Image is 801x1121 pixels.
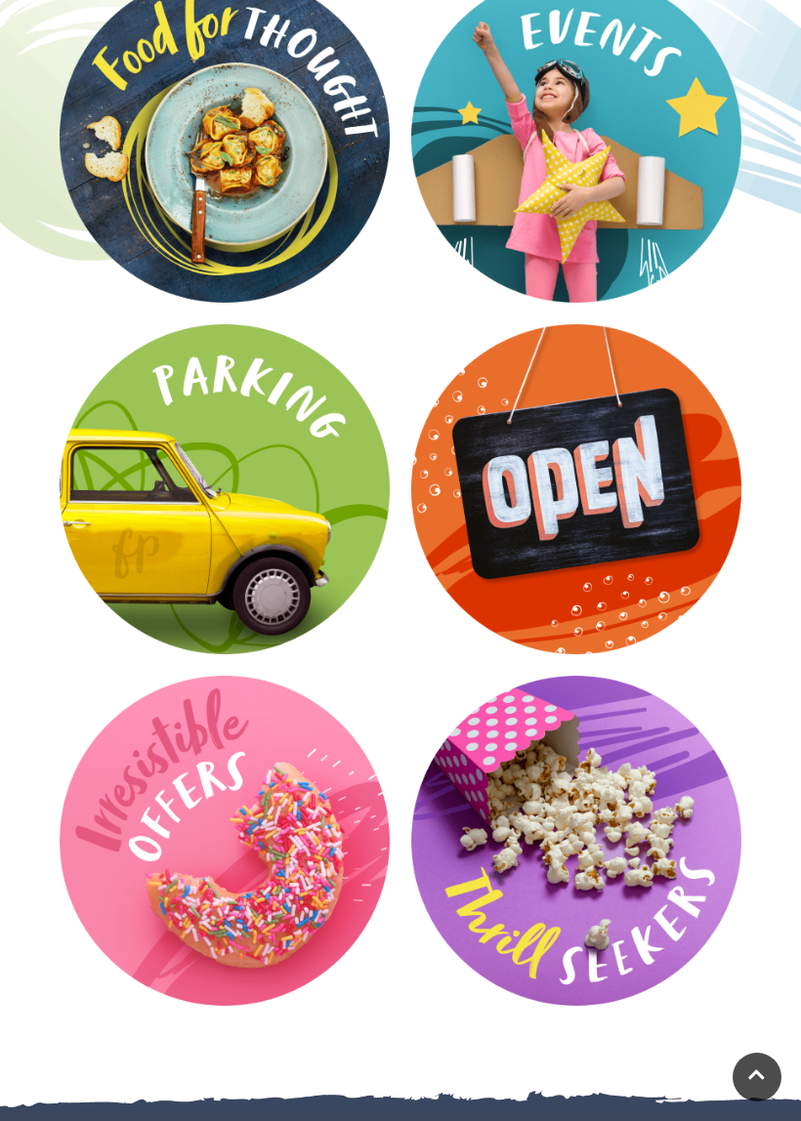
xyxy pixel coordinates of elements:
[404,317,748,661] img: Opening Hours at Festival Place
[404,669,748,1013] img: Leisure at Festival Place
[53,317,397,661] img: Parking your Car at Festival Place
[53,669,397,1013] img: Offers at Festival Place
